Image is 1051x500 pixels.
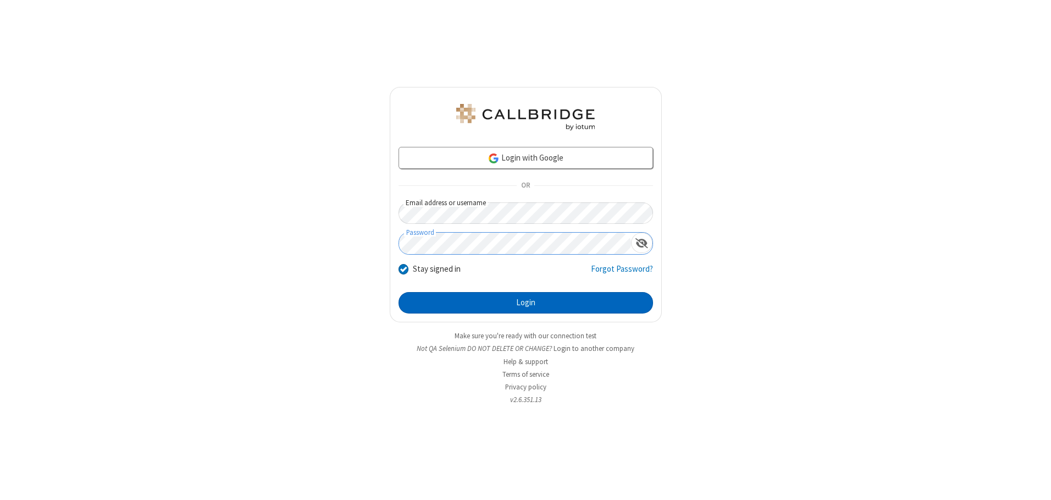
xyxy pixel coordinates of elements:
a: Help & support [504,357,548,366]
li: v2.6.351.13 [390,394,662,405]
a: Privacy policy [505,382,546,392]
img: google-icon.png [488,152,500,164]
button: Login [399,292,653,314]
a: Terms of service [502,370,549,379]
label: Stay signed in [413,263,461,276]
li: Not QA Selenium DO NOT DELETE OR CHANGE? [390,343,662,354]
a: Login with Google [399,147,653,169]
a: Forgot Password? [591,263,653,284]
a: Make sure you're ready with our connection test [455,331,596,340]
img: QA Selenium DO NOT DELETE OR CHANGE [454,104,597,130]
input: Password [399,233,631,254]
button: Login to another company [554,343,634,354]
input: Email address or username [399,202,653,224]
span: OR [517,178,534,194]
div: Show password [631,233,652,253]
